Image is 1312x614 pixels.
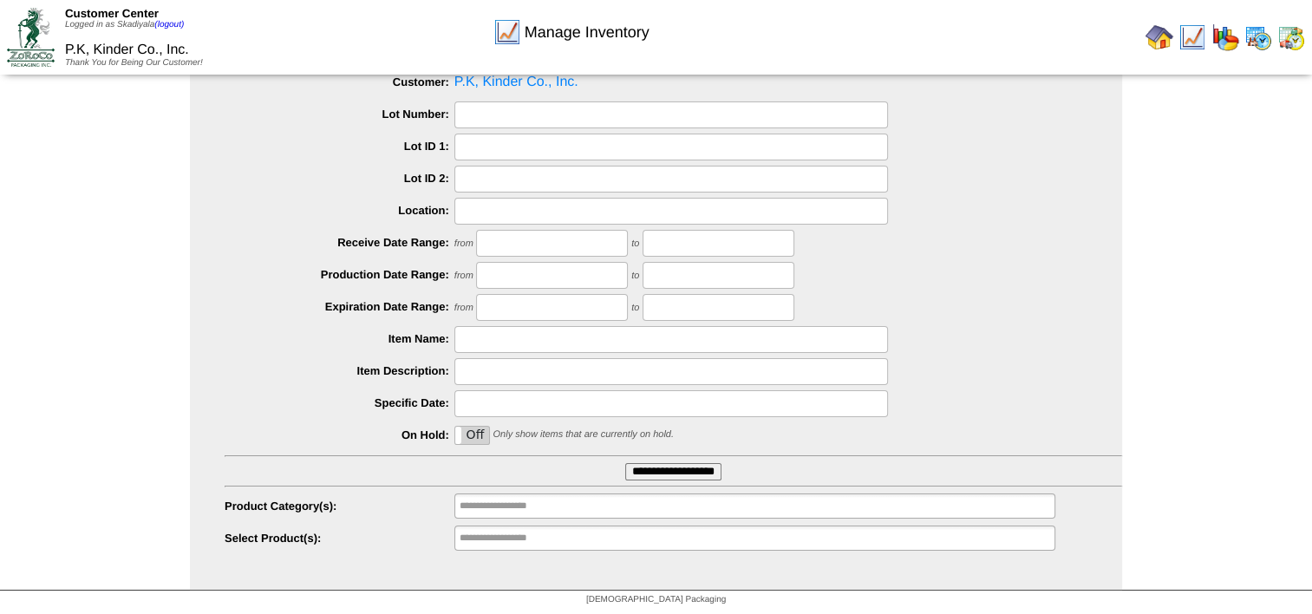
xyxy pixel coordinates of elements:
[454,238,473,249] span: from
[454,303,473,313] span: from
[154,20,184,29] a: (logout)
[225,364,454,377] label: Item Description:
[225,268,454,281] label: Production Date Range:
[225,332,454,345] label: Item Name:
[1178,23,1206,51] img: line_graph.gif
[631,238,639,249] span: to
[65,58,203,68] span: Thank You for Being Our Customer!
[225,75,454,88] label: Customer:
[225,69,1122,95] span: P.K, Kinder Co., Inc.
[493,429,673,440] span: Only show items that are currently on hold.
[225,500,454,513] label: Product Category(s):
[225,140,454,153] label: Lot ID 1:
[65,42,189,57] span: P.K, Kinder Co., Inc.
[225,236,454,249] label: Receive Date Range:
[225,428,454,441] label: On Hold:
[1277,23,1305,51] img: calendarinout.gif
[631,303,639,313] span: to
[631,271,639,281] span: to
[454,271,473,281] span: from
[454,426,490,445] div: OnOff
[493,18,521,46] img: line_graph.gif
[1244,23,1272,51] img: calendarprod.gif
[586,595,726,604] span: [DEMOGRAPHIC_DATA] Packaging
[1146,23,1173,51] img: home.gif
[225,204,454,217] label: Location:
[225,532,454,545] label: Select Product(s):
[65,7,159,20] span: Customer Center
[225,172,454,185] label: Lot ID 2:
[525,23,649,42] span: Manage Inventory
[1211,23,1239,51] img: graph.gif
[225,300,454,313] label: Expiration Date Range:
[7,8,55,66] img: ZoRoCo_Logo(Green%26Foil)%20jpg.webp
[65,20,184,29] span: Logged in as Skadiyala
[225,108,454,121] label: Lot Number:
[455,427,489,444] label: Off
[225,396,454,409] label: Specific Date:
